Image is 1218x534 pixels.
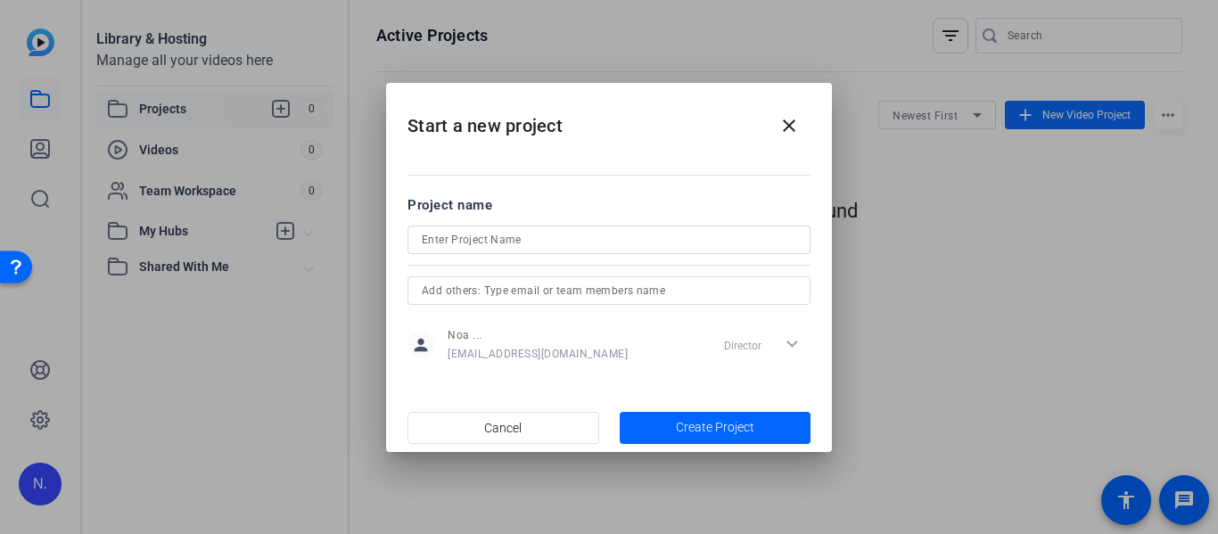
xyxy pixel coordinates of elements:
[422,229,796,251] input: Enter Project Name
[407,412,599,444] button: Cancel
[407,332,434,358] mat-icon: person
[484,411,522,445] span: Cancel
[448,347,628,361] span: [EMAIL_ADDRESS][DOMAIN_NAME]
[778,115,800,136] mat-icon: close
[422,280,796,301] input: Add others: Type email or team members name
[407,195,811,215] div: Project name
[448,328,628,342] span: Noa ...
[620,412,811,444] button: Create Project
[386,83,832,155] h2: Start a new project
[676,418,754,437] span: Create Project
